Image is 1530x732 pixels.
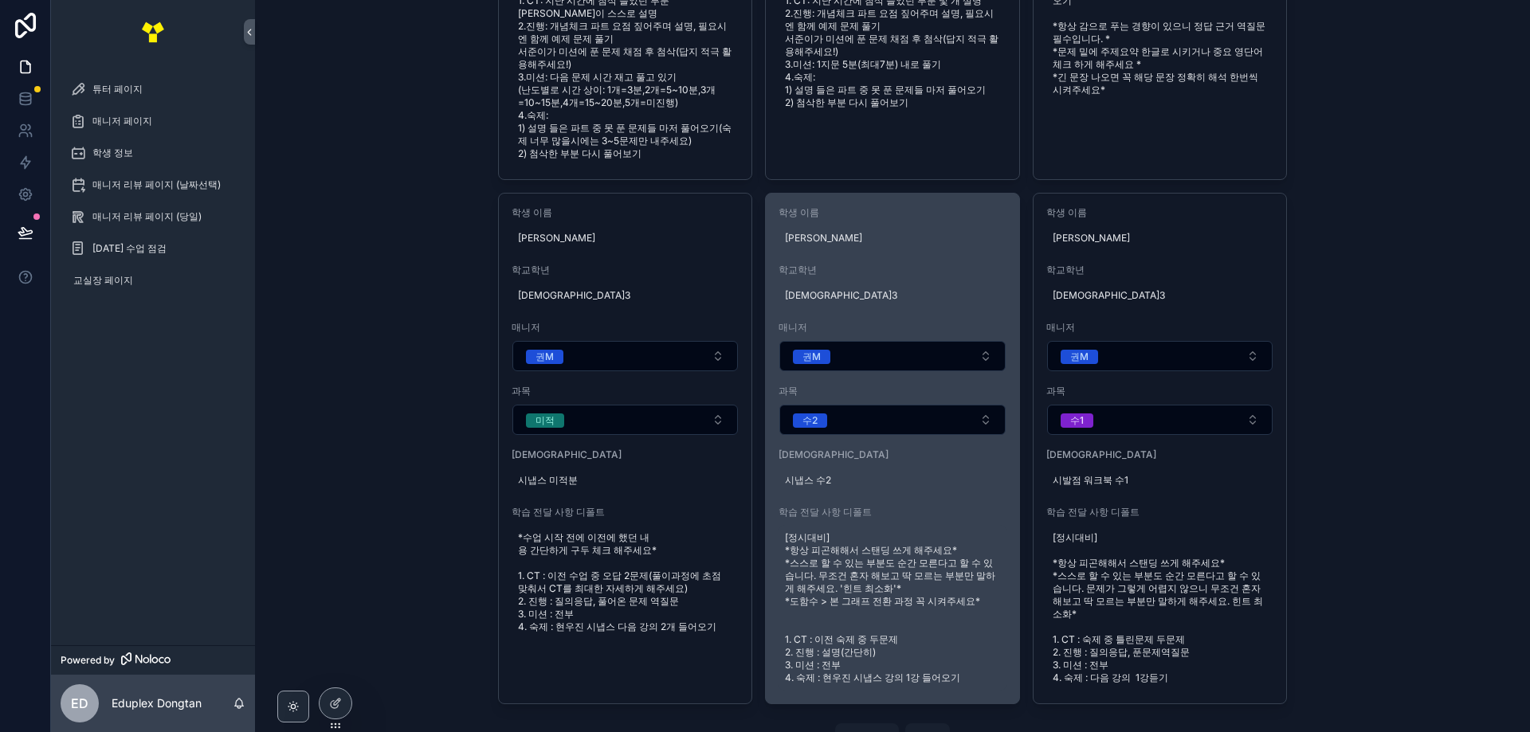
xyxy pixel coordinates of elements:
[51,645,255,675] a: Powered by
[535,350,554,364] div: 권M
[512,448,739,461] span: [DEMOGRAPHIC_DATA]
[779,341,1006,371] button: Select Button
[512,321,739,334] span: 매니저
[92,210,202,223] span: 매니저 리뷰 페이지 (당일)
[51,64,255,315] div: scrollable content
[518,232,733,245] span: [PERSON_NAME]
[1053,289,1268,302] span: [DEMOGRAPHIC_DATA]3
[779,506,1006,519] span: 학습 전달 사항 디폴트
[512,506,739,519] span: 학습 전달 사항 디폴트
[61,202,245,231] a: 매니저 리뷰 페이지 (당일)
[1053,531,1268,684] span: [정시대비] *항상 피곤해해서 스탠딩 쓰게 해주세요* *스스로 할 수 있는 부분도 순간 모른다고 할 수 있습니다. 문제가 그렇게 어렵지 않으니 무조건 혼자 해보고 딱 모르는 ...
[1046,264,1274,276] span: 학교학년
[518,289,733,302] span: [DEMOGRAPHIC_DATA]3
[1033,193,1288,704] a: 학생 이름[PERSON_NAME]학교학년[DEMOGRAPHIC_DATA]3매니저Select Button과목Select Button[DEMOGRAPHIC_DATA]시발점 워크북...
[1046,385,1274,397] span: 과목
[92,147,133,159] span: 학생 정보
[779,206,1006,219] span: 학생 이름
[1046,506,1274,519] span: 학습 전달 사항 디폴트
[779,405,1006,435] button: Select Button
[73,274,133,287] span: 교실장 페이지
[512,206,739,219] span: 학생 이름
[1046,321,1274,334] span: 매니저
[498,193,753,704] a: 학생 이름[PERSON_NAME]학교학년[DEMOGRAPHIC_DATA]3매니저Select Button과목Select Button[DEMOGRAPHIC_DATA]시냅스 미적분...
[512,341,739,371] button: Select Button
[785,289,1000,302] span: [DEMOGRAPHIC_DATA]3
[1046,448,1274,461] span: [DEMOGRAPHIC_DATA]
[1046,206,1274,219] span: 학생 이름
[1070,413,1084,428] div: 수1
[802,350,821,364] div: 권M
[112,695,202,711] p: Eduplex Dongtan
[779,264,1006,276] span: 학교학년
[779,385,1006,397] span: 과목
[785,474,1000,487] span: 시냅스 수2
[92,115,152,127] span: 매니저 페이지
[92,242,167,255] span: [DATE] 수업 점검
[1047,341,1273,371] button: Select Button
[61,266,245,295] a: 교실장 페이지
[512,385,739,397] span: 과목
[512,264,739,276] span: 학교학년
[535,413,555,428] div: 미적
[1047,405,1273,435] button: Select Button
[802,413,818,428] div: 수2
[61,654,115,667] span: Powered by
[140,19,166,45] img: App logo
[92,178,221,191] span: 매니저 리뷰 페이지 (날짜선택)
[1053,474,1268,487] span: 시발점 워크북 수1
[779,321,1006,334] span: 매니저
[61,139,245,167] a: 학생 정보
[71,694,88,713] span: ED
[1053,232,1268,245] span: [PERSON_NAME]
[61,107,245,135] a: 매니저 페이지
[785,232,1000,245] span: [PERSON_NAME]
[765,193,1020,704] a: 학생 이름[PERSON_NAME]학교학년[DEMOGRAPHIC_DATA]3매니저Select Button과목Select Button[DEMOGRAPHIC_DATA]시냅스 수2학...
[61,75,245,104] a: 튜터 페이지
[512,405,739,435] button: Select Button
[1070,350,1089,364] div: 권M
[61,234,245,263] a: [DATE] 수업 점검
[518,474,733,487] span: 시냅스 미적분
[785,531,1000,684] span: [정시대비] *항상 피곤해해서 스탠딩 쓰게 해주세요* *스스로 할 수 있는 부분도 순간 모른다고 할 수 있습니다. 무조건 혼자 해보고 딱 모르는 부분만 말하게 해주세요. '힌...
[518,531,733,633] span: *수업 시작 전에 이전에 했던 내용 간단하게 구두 체크 해주세요* 1. CT : 이전 수업 중 오답 2문제(풀이과정에 초점 맞춰서 CT를 최대한 자세하게 해주세요) 2. 진행...
[779,448,1006,461] span: [DEMOGRAPHIC_DATA]
[61,170,245,199] a: 매니저 리뷰 페이지 (날짜선택)
[92,83,143,96] span: 튜터 페이지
